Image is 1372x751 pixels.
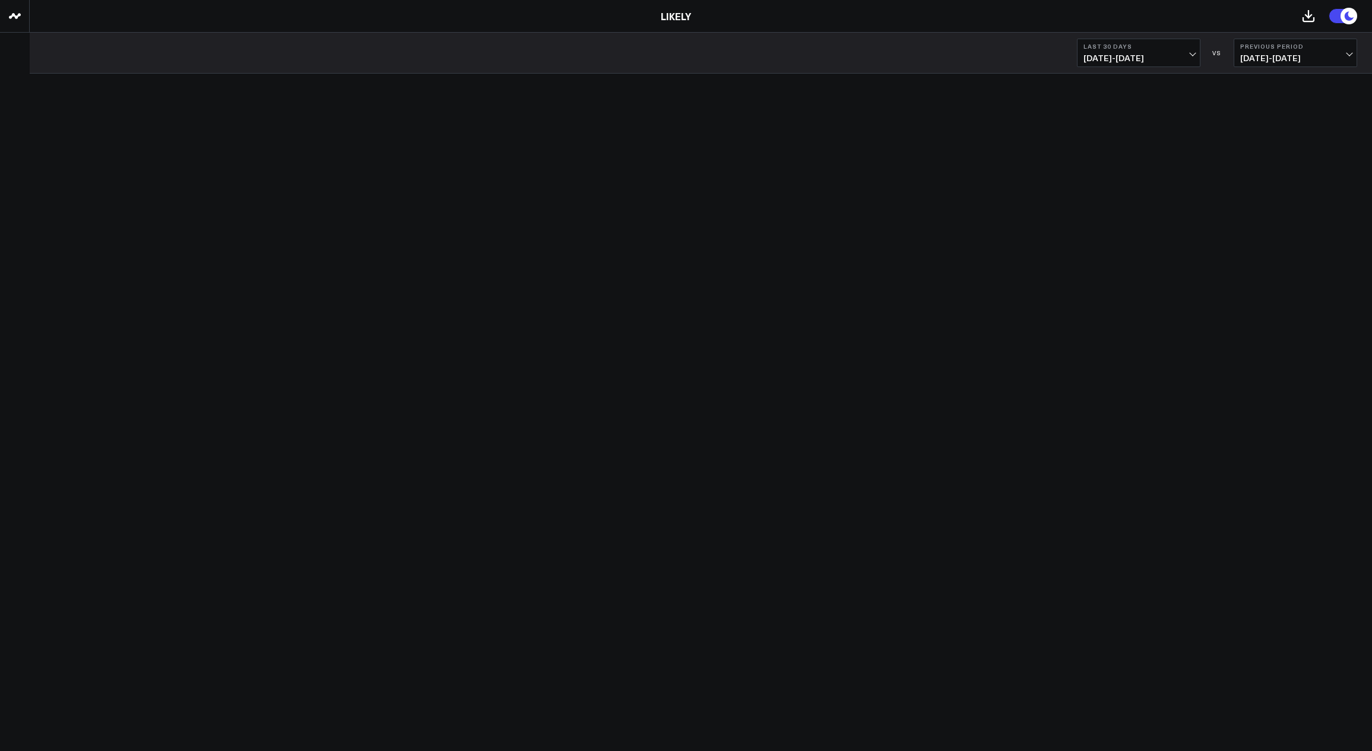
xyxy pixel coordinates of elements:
[1077,39,1200,67] button: Last 30 Days[DATE]-[DATE]
[1206,49,1228,56] div: VS
[1240,43,1351,50] b: Previous Period
[1240,53,1351,63] span: [DATE] - [DATE]
[1083,53,1194,63] span: [DATE] - [DATE]
[1083,43,1194,50] b: Last 30 Days
[1234,39,1357,67] button: Previous Period[DATE]-[DATE]
[661,9,691,23] a: LIKELY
